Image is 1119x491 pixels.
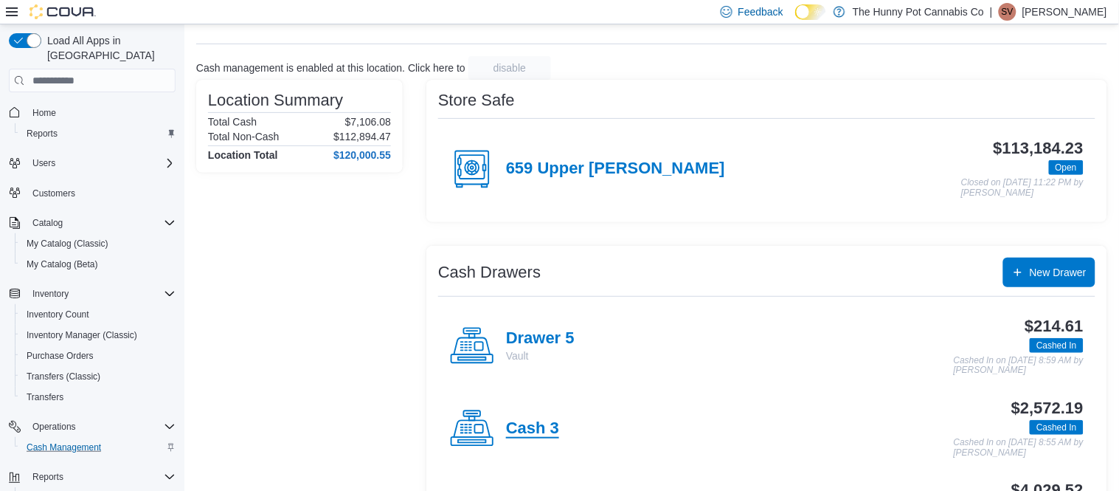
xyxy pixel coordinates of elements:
span: My Catalog (Beta) [27,258,98,270]
span: Transfers [27,391,63,403]
p: [PERSON_NAME] [1022,3,1107,21]
button: New Drawer [1003,258,1095,287]
button: Transfers [15,387,181,408]
button: disable [468,56,551,80]
button: Reports [15,123,181,144]
h6: Total Non-Cash [208,131,280,143]
span: Purchase Orders [27,350,94,362]
span: Customers [27,184,176,202]
span: Cash Management [27,442,101,453]
button: Operations [3,416,181,437]
button: Purchase Orders [15,346,181,366]
h3: Cash Drawers [438,264,541,281]
span: Home [27,103,176,121]
span: Cash Management [21,439,176,456]
p: The Hunny Pot Cannabis Co [853,3,984,21]
p: $7,106.08 [345,116,391,128]
span: Transfers [21,388,176,406]
h4: Drawer 5 [506,329,575,348]
h3: $2,572.19 [1011,399,1084,417]
span: Cashed In [1030,338,1084,353]
p: Cashed In on [DATE] 8:55 AM by [PERSON_NAME] [954,438,1084,458]
span: Cashed In [1036,421,1077,434]
span: disable [493,61,526,75]
button: Transfers (Classic) [15,366,181,387]
a: Transfers (Classic) [21,368,106,385]
span: Catalog [32,217,63,229]
button: Inventory Manager (Classic) [15,325,181,346]
span: Inventory Manager (Classic) [21,326,176,344]
h4: $120,000.55 [333,149,391,161]
p: Cashed In on [DATE] 8:59 AM by [PERSON_NAME] [954,356,1084,376]
button: Users [3,153,181,174]
button: Users [27,154,61,172]
span: Operations [27,418,176,436]
button: Operations [27,418,82,436]
button: Catalog [3,213,181,233]
div: Steve Vandermeulen [999,3,1016,21]
span: Customers [32,188,75,199]
button: Inventory [3,284,181,304]
span: Users [32,157,55,169]
button: My Catalog (Beta) [15,254,181,275]
button: Catalog [27,214,69,232]
span: Home [32,107,56,119]
span: Open [1056,161,1077,174]
h4: Cash 3 [506,419,559,439]
button: Cash Management [15,437,181,458]
span: Transfers (Classic) [21,368,176,385]
span: My Catalog (Classic) [27,238,108,250]
h3: $113,184.23 [994,140,1084,157]
span: My Catalog (Classic) [21,235,176,253]
span: Inventory Manager (Classic) [27,329,137,341]
span: Reports [27,468,176,486]
h3: Store Safe [438,92,515,109]
h3: Location Summary [208,92,343,109]
button: Home [3,101,181,123]
p: Vault [506,348,575,363]
span: Cashed In [1036,339,1077,352]
p: Closed on [DATE] 11:22 PM by [PERSON_NAME] [961,178,1084,198]
span: Operations [32,421,76,433]
button: My Catalog (Classic) [15,233,181,254]
a: My Catalog (Beta) [21,255,104,273]
p: Cash management is enabled at this location. Click here to [196,62,465,74]
h4: Location Total [208,149,278,161]
span: Reports [21,125,176,143]
span: Reports [27,128,58,140]
p: $112,894.47 [333,131,391,143]
span: My Catalog (Beta) [21,255,176,273]
a: Inventory Count [21,306,95,323]
a: Purchase Orders [21,347,100,365]
a: Cash Management [21,439,107,456]
a: My Catalog (Classic) [21,235,114,253]
span: Dark Mode [795,20,796,21]
h4: 659 Upper [PERSON_NAME] [506,159,725,179]
span: Inventory [32,288,69,300]
a: Inventory Manager (Classic) [21,326,143,344]
span: Users [27,154,176,172]
p: | [990,3,993,21]
input: Dark Mode [795,4,826,20]
span: Transfers (Classic) [27,371,100,382]
a: Reports [21,125,63,143]
span: SV [1002,3,1014,21]
span: Catalog [27,214,176,232]
span: Feedback [738,4,783,19]
button: Reports [27,468,69,486]
span: Inventory Count [27,309,89,320]
a: Customers [27,185,81,202]
span: Cashed In [1030,420,1084,435]
button: Inventory Count [15,304,181,325]
span: Open [1049,160,1084,175]
span: Inventory Count [21,306,176,323]
button: Reports [3,467,181,487]
span: Inventory [27,285,176,303]
img: Cova [30,4,96,19]
h6: Total Cash [208,116,257,128]
a: Home [27,104,62,122]
h3: $214.61 [1025,317,1084,335]
span: New Drawer [1030,265,1087,280]
button: Inventory [27,285,75,303]
span: Reports [32,471,63,483]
